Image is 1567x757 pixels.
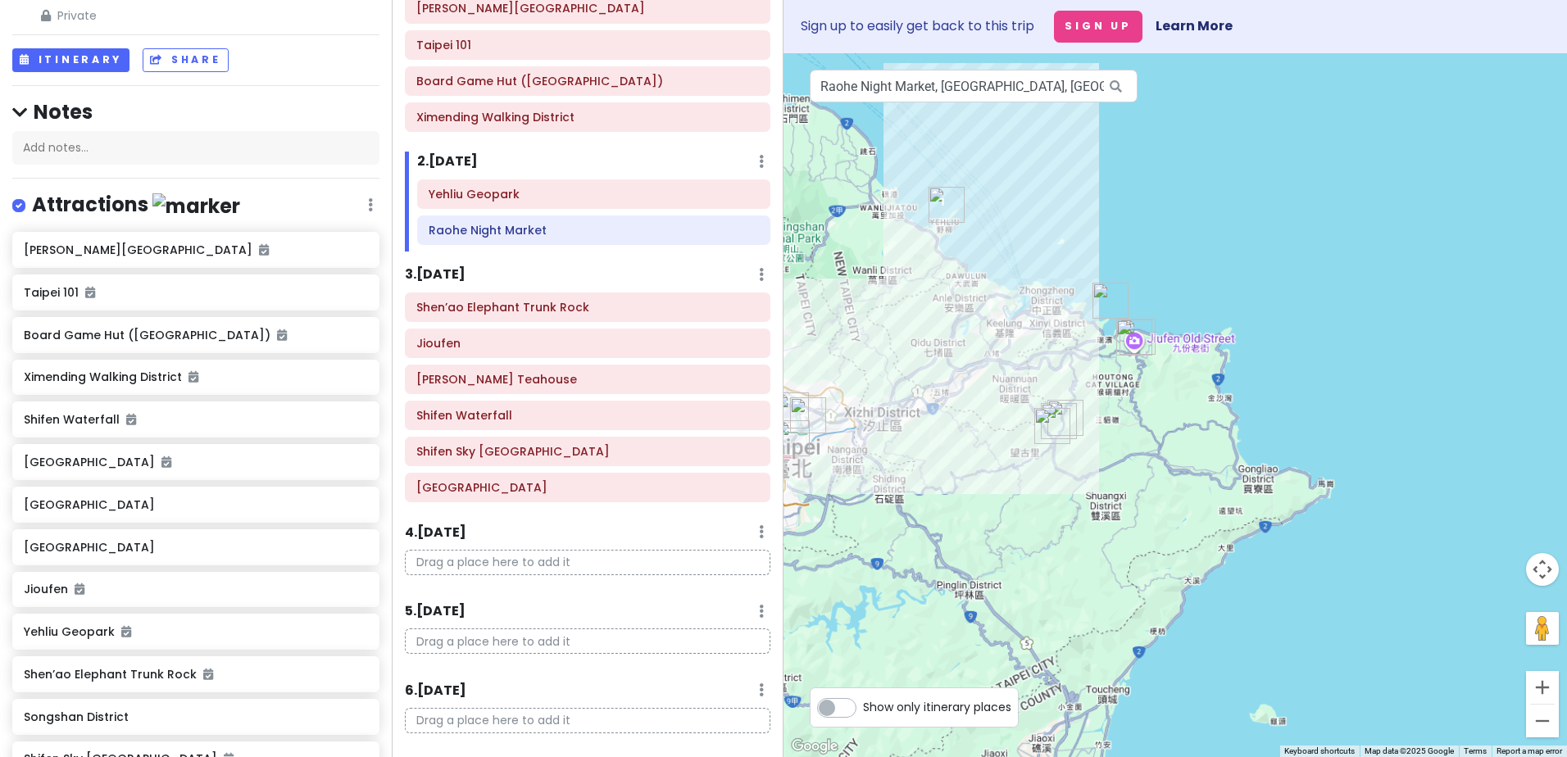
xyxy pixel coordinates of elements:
[416,300,759,315] h6: Shen’ao Elephant Trunk Rock
[259,244,269,256] i: Added to itinerary
[24,497,367,512] h6: [GEOGRAPHIC_DATA]
[429,187,759,202] h6: Yehliu Geopark
[1365,746,1454,755] span: Map data ©2025 Google
[121,626,131,637] i: Added to itinerary
[405,708,770,733] p: Drag a place here to add it
[416,38,759,52] h6: Taipei 101
[405,550,770,575] p: Drag a place here to add it
[774,420,810,456] div: Taipei 101
[24,667,367,682] h6: Shen’ao Elephant Trunk Rock
[277,329,287,341] i: Added to itinerary
[12,99,379,125] h4: Notes
[416,372,759,387] h6: A-Mei Teahouse
[1041,403,1077,439] div: Shifen Sky Lantern Square
[24,243,367,257] h6: [PERSON_NAME][GEOGRAPHIC_DATA]
[1526,612,1559,645] button: Drag Pegman onto the map to open Street View
[416,1,759,16] h6: Chiang Kai-shek Memorial Hall
[1034,408,1070,444] div: Shifen Old Street
[788,736,842,757] img: Google
[405,628,770,654] p: Drag a place here to add it
[24,412,367,427] h6: Shifen Waterfall
[929,187,965,223] div: Yehliu Geopark
[416,110,759,125] h6: Ximending Walking District
[417,153,478,170] h6: 2 . [DATE]
[773,392,809,428] div: Songshan District
[12,48,129,72] button: Itinerary
[24,624,367,639] h6: Yehliu Geopark
[24,540,367,555] h6: [GEOGRAPHIC_DATA]
[12,131,379,165] div: Add notes...
[416,336,759,351] h6: Jioufen
[41,7,337,25] span: Private
[75,583,84,595] i: Added to itinerary
[405,266,466,283] h6: 3 . [DATE]
[1497,746,1562,755] a: Report a map error
[416,74,759,88] h6: Board Game Hut (Taipei Branch)
[788,736,842,757] a: Open this area in Google Maps (opens a new window)
[1092,283,1129,319] div: Shen’ao Elephant Trunk Rock
[1120,319,1156,355] div: Jioufen
[32,192,240,219] h4: Attractions
[24,582,367,596] h6: Jioufen
[24,328,367,342] h6: Board Game Hut ([GEOGRAPHIC_DATA])
[161,456,171,468] i: Added to itinerary
[416,480,759,495] h6: Shifen Old Street
[790,397,826,433] div: Raohe Night Market
[405,682,466,700] h6: 6 . [DATE]
[203,669,213,680] i: Added to itinerary
[405,603,466,620] h6: 5 . [DATE]
[1464,746,1487,755] a: Terms (opens in new tab)
[810,70,1138,102] input: Search a place
[1156,16,1233,35] a: Learn More
[188,371,198,383] i: Added to itinerary
[143,48,228,72] button: Share
[416,444,759,459] h6: Shifen Sky Lantern Square
[126,414,136,425] i: Added to itinerary
[863,698,1011,716] span: Show only itinerary places
[1116,320,1152,356] div: A-Mei Teahouse
[416,408,759,423] h6: Shifen Waterfall
[152,193,240,219] img: marker
[24,285,367,300] h6: Taipei 101
[1284,746,1355,757] button: Keyboard shortcuts
[24,369,367,384] h6: Ximending Walking District
[1054,11,1142,43] button: Sign Up
[429,223,759,238] h6: Raohe Night Market
[1526,705,1559,737] button: Zoom out
[85,287,95,298] i: Added to itinerary
[405,524,466,542] h6: 4 . [DATE]
[1047,400,1083,436] div: Shifen Waterfall
[1526,671,1559,704] button: Zoom in
[1526,553,1559,586] button: Map camera controls
[24,709,367,724] h6: Songshan District
[24,455,367,469] h6: [GEOGRAPHIC_DATA]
